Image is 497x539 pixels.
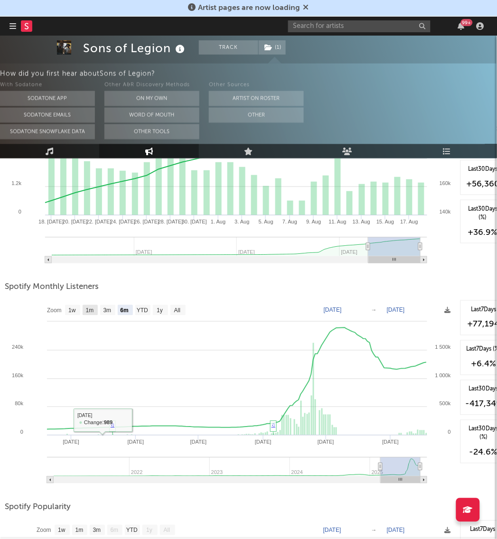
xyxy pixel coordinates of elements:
button: 99+ [458,22,465,30]
text: 1y [146,528,152,534]
text: 0 [20,429,23,435]
text: 1 500k [435,344,451,350]
button: On My Own [104,91,199,106]
div: 99 + [461,19,473,26]
text: 30. [DATE] [182,219,207,225]
text: 17. Aug [401,219,418,225]
text: 1m [75,528,84,534]
text: 1. Aug [211,219,225,225]
text: 7. Aug [282,219,297,225]
button: Track [199,40,258,55]
text: 28. [DATE] [158,219,183,225]
text: 1y [157,307,163,314]
text: 5. Aug [259,219,273,225]
span: Dismiss [303,4,309,12]
text: [DATE] [387,307,405,314]
text: 160k [12,373,23,379]
button: Other [209,108,304,123]
text: 13. Aug [353,219,370,225]
text: 160k [440,181,451,186]
text: 24. [DATE] [110,219,135,225]
text: 3m [103,307,112,314]
span: Spotify Monthly Listeners [5,282,99,293]
text: 500k [440,401,451,407]
text: All [164,528,170,534]
text: 0 [448,429,451,435]
span: Artist pages are now loading [198,4,300,12]
text: 26. [DATE] [134,219,159,225]
a: ♫ [272,422,275,428]
text: 18. [DATE] [38,219,64,225]
text: YTD [137,307,148,314]
a: ♫ [111,422,114,428]
text: 140k [440,209,451,215]
button: (1) [259,40,286,55]
button: Word Of Mouth [104,108,199,123]
text: 9. Aug [306,219,321,225]
text: 3m [93,528,101,534]
text: 1.2k [11,181,21,186]
text: [DATE] [383,439,399,445]
text: → [371,527,377,534]
text: 22. [DATE] [86,219,112,225]
text: 1w [58,528,66,534]
text: YTD [126,528,138,534]
text: 15. Aug [376,219,394,225]
text: 1w [68,307,76,314]
div: Other Sources [209,80,304,91]
text: [DATE] [190,439,207,445]
button: Artist on Roster [209,91,304,106]
text: [DATE] [323,527,341,534]
text: 240k [12,344,23,350]
span: ( 1 ) [258,40,286,55]
text: [DATE] [255,439,272,445]
text: Zoom [47,307,62,314]
div: Sons of Legion [83,40,187,56]
input: Search for artists [288,20,431,32]
text: [DATE] [387,527,405,534]
text: 20. [DATE] [62,219,87,225]
text: 11. Aug [329,219,347,225]
text: [DATE] [324,307,342,314]
text: 1m [86,307,94,314]
text: All [174,307,180,314]
text: 6m [111,528,119,534]
text: [DATE] [318,439,334,445]
text: 1 000k [435,373,451,379]
text: 3. Aug [234,219,249,225]
text: 0 [19,209,21,215]
text: 80k [15,401,23,407]
div: Other A&R Discovery Methods [104,80,199,91]
text: [DATE] [128,439,144,445]
text: Zoom [37,528,51,534]
text: [DATE] [63,439,79,445]
text: 6m [121,307,129,314]
span: Spotify Popularity [5,502,71,513]
text: → [371,307,377,314]
button: Other Tools [104,124,199,139]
